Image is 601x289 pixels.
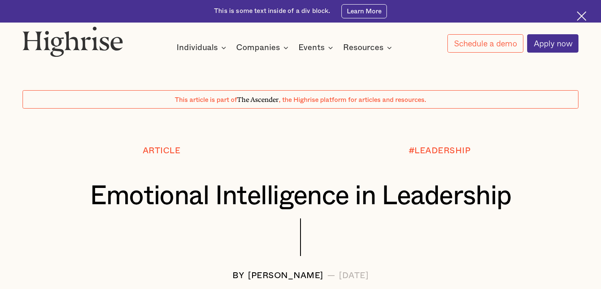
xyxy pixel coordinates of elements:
div: Events [298,43,336,53]
img: Cross icon [577,11,586,21]
div: Individuals [177,43,218,53]
span: This article is part of [175,96,237,103]
h1: Emotional Intelligence in Leadership [45,182,555,211]
img: Highrise logo [23,26,123,57]
div: Resources [343,43,394,53]
div: Article [143,146,181,155]
a: Schedule a demo [447,34,523,53]
div: — [327,271,336,280]
div: Resources [343,43,384,53]
span: The Ascender [237,94,279,102]
a: Learn More [341,4,386,19]
div: Individuals [177,43,229,53]
a: Apply now [527,34,578,53]
div: This is some text inside of a div block. [214,7,330,15]
div: [DATE] [339,271,369,280]
div: #LEADERSHIP [409,146,471,155]
div: Events [298,43,325,53]
div: [PERSON_NAME] [248,271,323,280]
div: Companies [236,43,280,53]
span: , the Highrise platform for articles and resources. [279,96,426,103]
div: BY [232,271,244,280]
div: Companies [236,43,291,53]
